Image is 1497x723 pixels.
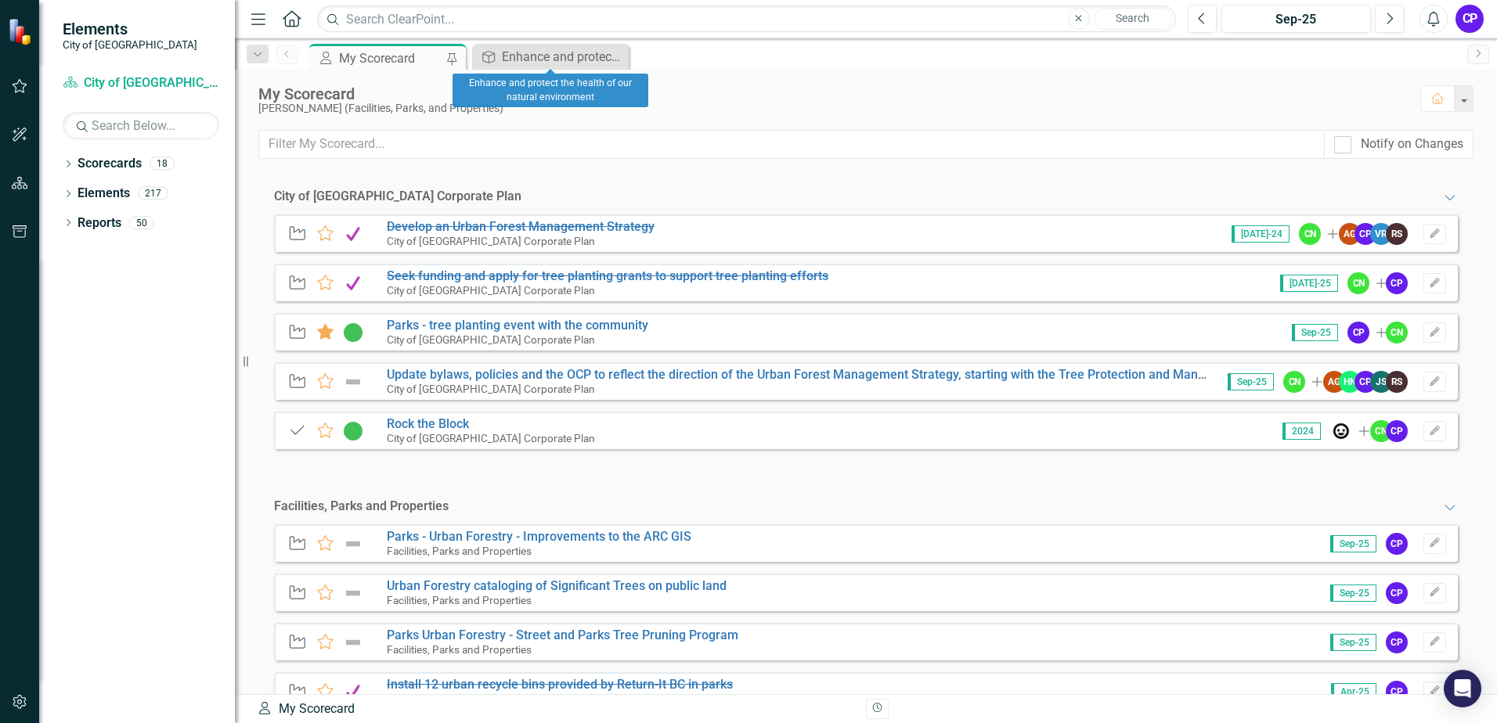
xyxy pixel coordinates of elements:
span: Search [1116,12,1149,24]
img: Not Defined [343,372,363,391]
div: 217 [138,187,168,200]
img: Russ Brummer [1330,420,1352,442]
input: Search Below... [63,112,219,139]
div: CP [1386,272,1408,294]
small: Facilities, Parks and Properties [387,545,532,557]
small: Facilities, Parks and Properties [387,643,532,656]
span: Sep-25 [1330,585,1376,602]
div: Facilities, Parks and Properties [274,498,449,516]
div: My Scorecard [257,700,854,718]
span: [DATE]-25 [1280,275,1338,292]
img: Complete [343,274,363,293]
div: CN [1370,420,1392,442]
a: Seek funding and apply for tree planting grants to support tree planting efforts [387,268,828,283]
button: Sep-25 [1221,5,1371,33]
a: Rock the Block [387,416,469,431]
div: JS [1370,371,1392,393]
div: [PERSON_NAME] (Facilities, Parks, and Properties) [258,103,1405,114]
div: VR [1370,223,1392,245]
small: Facilities, Parks and Properties [387,594,532,606]
div: CP [1386,631,1408,653]
button: Search [1094,8,1172,30]
div: CN [1386,322,1408,344]
div: 50 [129,216,154,229]
small: City of [GEOGRAPHIC_DATA] [63,38,197,51]
div: My Scorecard [258,85,1405,103]
div: Notify on Changes [1361,135,1463,153]
small: City of [GEOGRAPHIC_DATA] Corporate Plan [387,284,595,297]
div: Enhance and protect the health of our natural environment [502,47,625,67]
small: City of [GEOGRAPHIC_DATA] Corporate Plan [387,235,595,247]
small: City of [GEOGRAPHIC_DATA] Corporate Plan [387,383,595,395]
div: CP [1386,420,1408,442]
div: RS [1386,223,1408,245]
div: CP [1386,533,1408,555]
a: Parks - Urban Forestry - Improvements to the ARC GIS [387,529,691,544]
small: City of [GEOGRAPHIC_DATA] Corporate Plan [387,432,595,444]
div: CN [1283,371,1305,393]
span: [DATE]-24 [1232,225,1290,243]
a: Update bylaws, policies and the OCP to reflect the direction of the Urban Forest Management Strat... [387,367,1285,382]
div: CP [1386,582,1408,604]
button: CP [1456,5,1484,33]
a: City of [GEOGRAPHIC_DATA] Corporate Plan [63,74,219,92]
div: 18 [150,157,175,171]
span: 2024 [1282,423,1321,440]
div: City of [GEOGRAPHIC_DATA] Corporate Plan [274,188,521,206]
img: In Progress [343,422,363,441]
div: CP [1355,371,1376,393]
a: Urban Forestry cataloging of Significant Trees on public land [387,578,727,593]
img: Not Defined [343,633,363,652]
a: Reports [78,214,121,232]
input: Search ClearPoint... [317,5,1176,33]
div: CP [1355,223,1376,245]
img: Not Defined [343,534,363,553]
div: AG [1339,223,1361,245]
a: Parks Urban Forestry - Street and Parks Tree Pruning Program [387,628,738,642]
img: Not Defined [343,584,363,602]
div: CN [1347,272,1369,294]
span: Sep-25 [1330,535,1376,552]
div: RS [1386,371,1408,393]
div: CP [1386,681,1408,703]
a: Enhance and protect the health of our natural environment [476,47,625,67]
a: Scorecards [78,155,142,173]
small: City of [GEOGRAPHIC_DATA] Corporate Plan [387,333,595,346]
img: Complete [343,225,363,243]
input: Filter My Scorecard... [258,130,1325,159]
a: Install 12 urban recycle bins provided by Return-It BC in parks [387,677,733,692]
a: Develop an Urban Forest Management Strategy [387,219,655,234]
div: My Scorecard [339,49,442,68]
a: Parks - tree planting event with the community [387,318,648,333]
small: Facilities, Parks and Properties [387,692,532,705]
div: CN [1299,223,1321,245]
span: Apr-25 [1331,683,1376,700]
div: CP [1347,322,1369,344]
div: HN [1339,371,1361,393]
span: Sep-25 [1330,634,1376,651]
span: Sep-25 [1228,373,1274,390]
div: AG [1323,371,1345,393]
img: Complete [343,682,363,701]
img: ClearPoint Strategy [7,16,36,45]
div: Enhance and protect the health of our natural environment [453,74,648,107]
span: Sep-25 [1292,324,1338,341]
div: Sep-25 [1227,10,1365,29]
div: Open Intercom Messenger [1444,670,1481,707]
a: Elements [78,185,130,203]
span: Elements [63,20,197,38]
img: In Progress [343,323,363,342]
